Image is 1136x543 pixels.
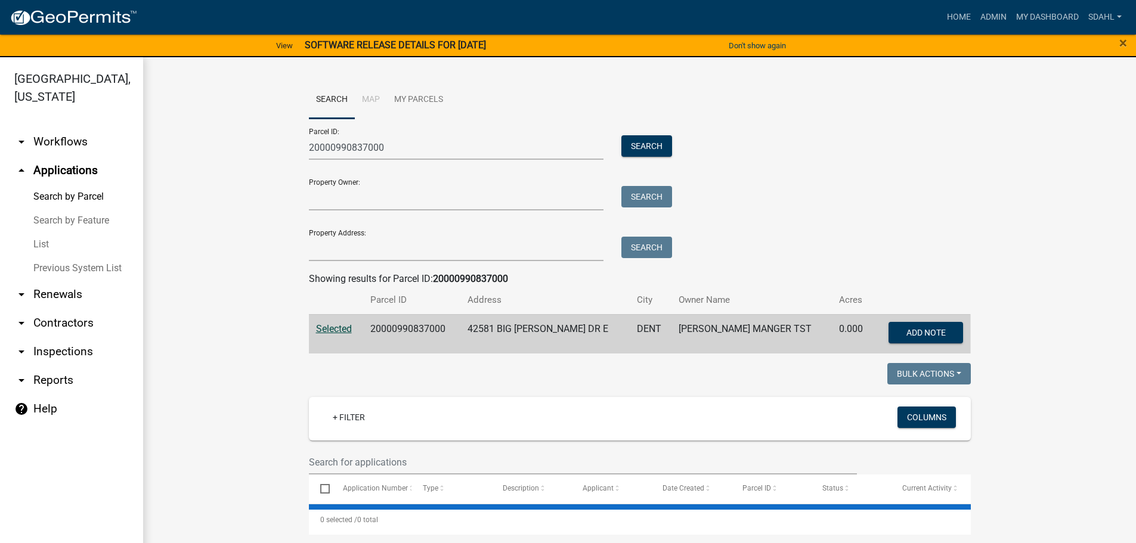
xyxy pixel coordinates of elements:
button: Don't show again [724,36,791,55]
datatable-header-cell: Date Created [651,474,731,503]
span: Applicant [583,484,614,492]
span: Current Activity [902,484,952,492]
a: My Parcels [387,81,450,119]
button: Add Note [889,322,963,343]
td: 42581 BIG [PERSON_NAME] DR E [460,314,629,353]
i: arrow_drop_down [14,373,29,387]
strong: 20000990837000 [433,273,508,284]
button: Close [1119,36,1127,50]
a: Search [309,81,355,119]
datatable-header-cell: Type [411,474,491,503]
i: arrow_drop_down [14,135,29,149]
datatable-header-cell: Description [491,474,571,503]
span: Description [503,484,539,492]
span: Status [822,484,843,492]
th: Address [460,286,629,314]
a: sdahl [1084,6,1126,29]
strong: SOFTWARE RELEASE DETAILS FOR [DATE] [305,39,486,51]
span: Parcel ID [742,484,771,492]
div: Showing results for Parcel ID: [309,272,971,286]
i: arrow_drop_down [14,345,29,359]
datatable-header-cell: Parcel ID [731,474,811,503]
a: Admin [976,6,1011,29]
span: × [1119,35,1127,51]
button: Bulk Actions [887,363,971,384]
i: arrow_drop_down [14,287,29,302]
a: + Filter [323,407,374,428]
th: Owner Name [671,286,832,314]
th: Parcel ID [363,286,460,314]
a: My Dashboard [1011,6,1084,29]
button: Search [621,237,672,258]
div: 0 total [309,505,971,535]
th: City [630,286,672,314]
span: 0 selected / [320,516,357,524]
span: Add Note [906,327,946,337]
datatable-header-cell: Applicant [571,474,651,503]
td: 20000990837000 [363,314,460,353]
i: help [14,402,29,416]
button: Columns [897,407,956,428]
datatable-header-cell: Current Activity [891,474,971,503]
a: View [271,36,298,55]
input: Search for applications [309,450,858,474]
span: Application Number [343,484,408,492]
a: Selected [316,323,352,334]
span: Date Created [663,484,704,492]
td: DENT [630,314,672,353]
span: Type [423,484,438,492]
datatable-header-cell: Select [309,474,332,503]
a: Home [942,6,976,29]
button: Search [621,186,672,207]
i: arrow_drop_down [14,316,29,330]
th: Acres [832,286,874,314]
datatable-header-cell: Application Number [332,474,411,503]
datatable-header-cell: Status [811,474,891,503]
i: arrow_drop_up [14,163,29,178]
button: Search [621,135,672,157]
td: 0.000 [832,314,874,353]
td: [PERSON_NAME] MANGER TST [671,314,832,353]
